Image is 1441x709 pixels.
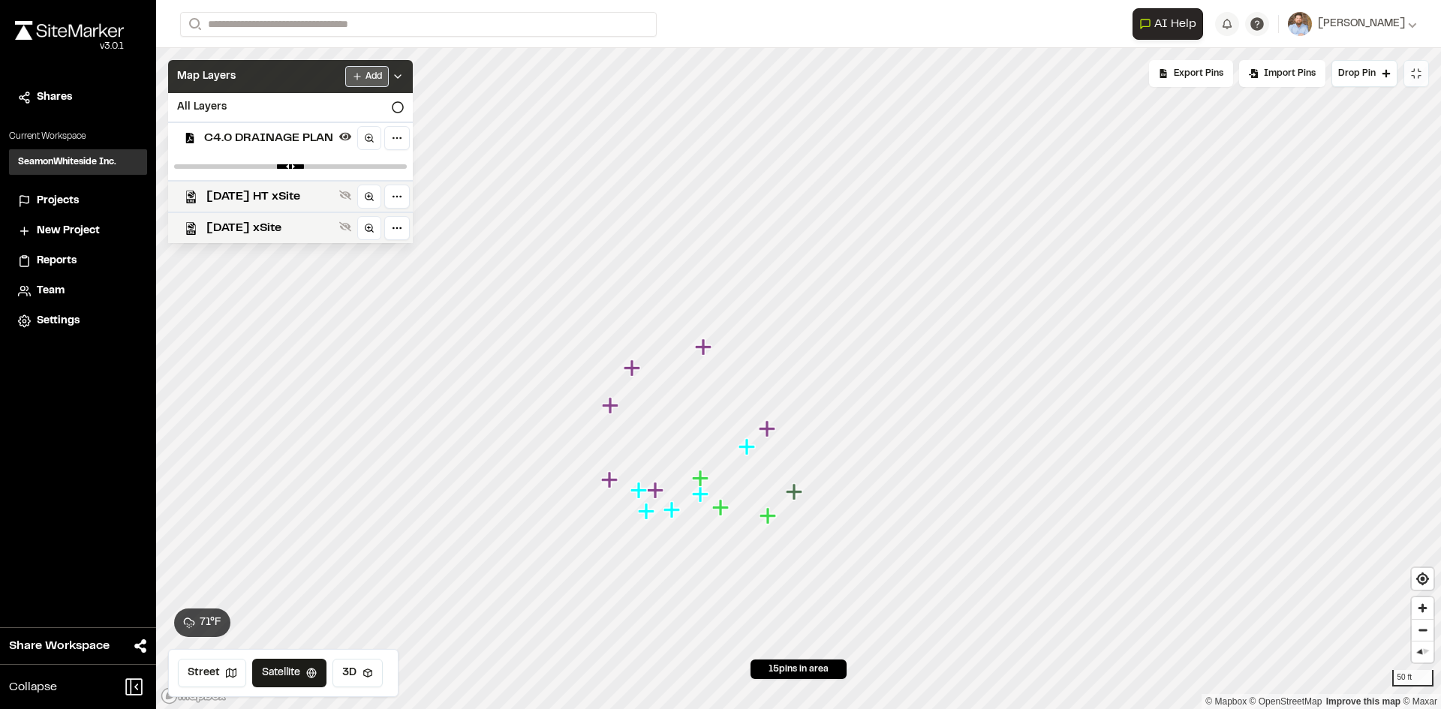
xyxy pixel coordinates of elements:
[18,313,138,329] a: Settings
[1412,641,1433,662] button: Reset bearing to north
[9,678,57,696] span: Collapse
[156,48,1441,709] canvas: Map
[739,437,758,457] div: Map marker
[37,223,100,239] span: New Project
[692,469,711,488] div: Map marker
[1149,60,1233,87] div: No pins available to export
[1392,670,1434,686] div: 50 ft
[168,93,413,122] div: All Layers
[18,89,138,106] a: Shares
[1412,619,1433,641] button: Zoom out
[1205,696,1247,707] a: Mapbox
[366,70,382,83] span: Add
[1326,696,1400,707] a: Map feedback
[180,12,207,37] button: Search
[769,662,829,676] span: 15 pins in area
[759,419,778,439] div: Map marker
[602,396,621,416] div: Map marker
[1250,696,1322,707] a: OpenStreetMap
[37,253,77,269] span: Reports
[786,482,805,502] div: Map marker
[336,128,354,146] button: Hide layer
[1338,67,1376,80] span: Drop Pin
[185,222,197,235] img: kml_black_icon64.png
[15,40,124,53] div: Oh geez...please don't...
[692,485,711,504] div: Map marker
[357,126,381,150] a: Zoom to layer
[18,155,116,169] h3: SeamonWhiteside Inc.
[630,481,650,500] div: Map marker
[200,614,221,631] span: 71 ° F
[9,130,147,143] p: Current Workspace
[1412,620,1433,641] span: Zoom out
[332,659,383,687] button: 3D
[663,500,683,520] div: Map marker
[1288,12,1312,36] img: User
[336,186,354,204] button: Show layer
[647,481,666,500] div: Map marker
[1412,568,1433,590] button: Find my location
[204,129,333,147] span: C4.0 DRAINAGE PLAN
[206,188,333,206] span: [DATE] HT xSite
[18,283,138,299] a: Team
[357,185,381,209] a: Zoom to layer
[161,687,227,704] a: Mapbox logo
[638,502,657,521] div: Map marker
[37,193,79,209] span: Projects
[1133,8,1209,40] div: Open AI Assistant
[18,253,138,269] a: Reports
[1133,8,1203,40] button: Open AI Assistant
[18,193,138,209] a: Projects
[1331,60,1397,87] button: Drop Pin
[1154,15,1196,33] span: AI Help
[1264,67,1316,80] span: Import Pins
[601,470,621,490] div: Map marker
[37,283,65,299] span: Team
[624,359,643,378] div: Map marker
[1412,597,1433,619] button: Zoom in
[185,191,197,203] img: kml_black_icon64.png
[206,219,333,237] span: [DATE] xSite
[9,637,110,655] span: Share Workspace
[1174,67,1223,80] span: Export Pins
[1318,16,1405,32] span: [PERSON_NAME]
[177,68,236,85] span: Map Layers
[1410,639,1435,664] span: Reset bearing to north
[252,659,326,687] button: Satellite
[345,66,389,87] button: Add
[695,338,714,357] div: Map marker
[712,498,732,518] div: Map marker
[357,216,381,240] a: Zoom to layer
[37,89,72,106] span: Shares
[37,313,80,329] span: Settings
[336,218,354,236] button: Show layer
[1239,60,1325,87] div: Import Pins into your project
[1403,696,1437,707] a: Maxar
[178,659,246,687] button: Street
[174,608,230,637] button: 71°F
[760,506,779,526] div: Map marker
[15,21,124,40] img: rebrand.png
[1288,12,1417,36] button: [PERSON_NAME]
[18,223,138,239] a: New Project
